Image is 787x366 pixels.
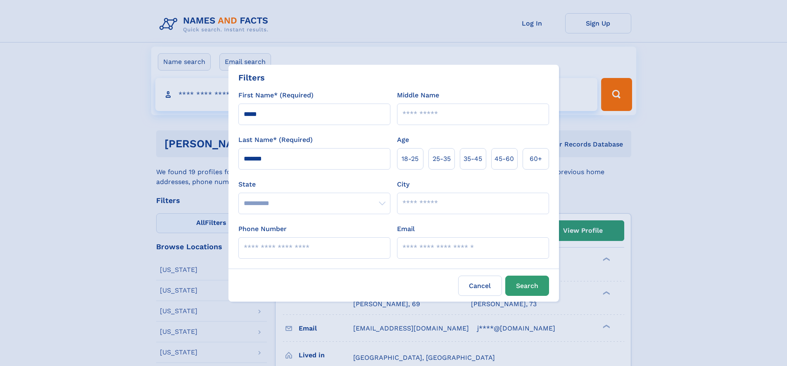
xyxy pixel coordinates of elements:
span: 35‑45 [464,154,482,164]
label: Cancel [458,276,502,296]
span: 45‑60 [495,154,514,164]
div: Filters [238,71,265,84]
button: Search [505,276,549,296]
label: Middle Name [397,90,439,100]
label: State [238,179,390,189]
span: 18‑25 [402,154,418,164]
label: City [397,179,409,189]
label: First Name* (Required) [238,90,314,100]
span: 25‑35 [433,154,451,164]
label: Phone Number [238,224,287,234]
label: Last Name* (Required) [238,135,313,145]
label: Email [397,224,415,234]
span: 60+ [530,154,542,164]
label: Age [397,135,409,145]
